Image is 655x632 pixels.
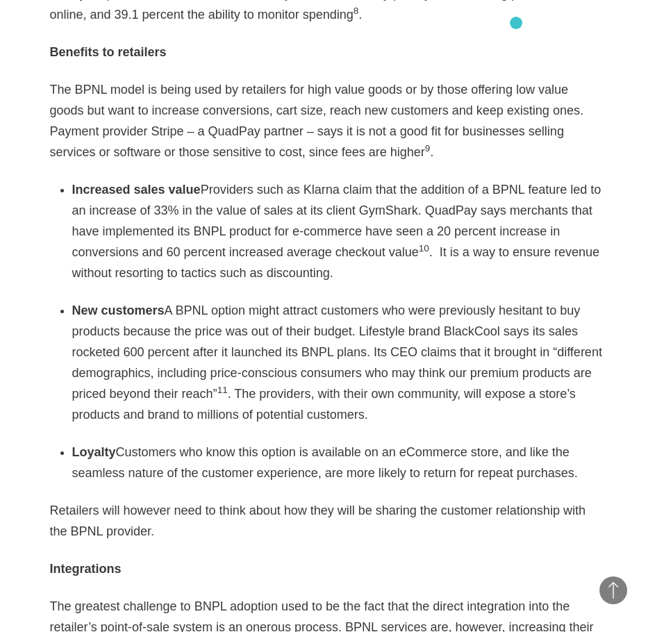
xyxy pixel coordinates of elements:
p: The BPNL model is being used by retailers for high value goods or by those offering low value goo... [50,79,606,163]
strong: New customers [72,303,165,317]
li: A BPNL option might attract customers who were previously hesitant to buy products because the pr... [72,300,606,425]
sup: 11 [217,385,228,395]
sup: 9 [425,143,431,153]
li: Customers who know this option is available on an eCommerce store, and like the seamless nature o... [72,442,606,483]
strong: Loyalty [72,445,116,459]
strong: Integrations [50,562,122,576]
strong: Increased sales value [72,183,201,197]
li: Providers such as Klarna claim that the addition of a BPNL feature led to an increase of 33% in t... [72,179,606,283]
strong: Benefits to retailers [50,45,167,59]
sup: 10 [419,243,429,253]
sup: 8 [354,6,359,16]
p: Retailers will however need to think about how they will be sharing the customer relationship wit... [50,500,606,542]
button: Back to Top [599,576,627,604]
